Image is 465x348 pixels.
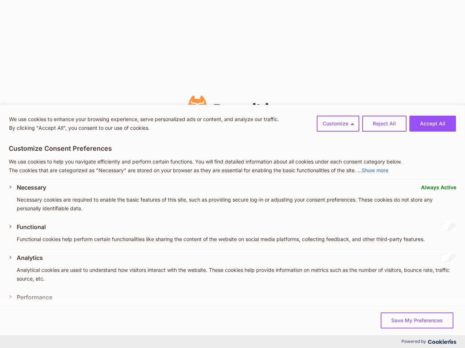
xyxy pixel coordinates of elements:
span: Always Active [421,183,456,192]
button: Save My Preferences [381,312,453,328]
p: The cookies that are categorized as "Necessary" are stored on your browser as they are essential ... [9,166,456,175]
p: By clicking "Accept All", you consent to our use of cookies. [9,124,279,132]
input: Enable Analytics [440,253,456,262]
p: We use cookies to enhance your browsing experience, serve personalized ads or content, and analyz... [9,115,279,124]
p: Analytical cookies are used to understand how visitors interact with the website. These cookies h... [17,266,456,283]
button: Show more [362,166,388,175]
button: Analytics [17,253,43,262]
button: Reject All [362,116,407,132]
button: Customize [317,116,359,132]
p: Functional cookies help perform certain functionalities like sharing the content of the website o... [17,235,456,244]
button: Functional [17,223,46,231]
img: Cookieyes logo [428,339,456,344]
button: Accept All [409,116,456,132]
input: Enable Functional [440,223,456,231]
button: Necessary [17,183,46,192]
span: Customize Consent Preferences [9,144,112,153]
p: Necessary cookies are required to enable the basic features of this site, such as providing secur... [17,195,456,213]
p: We use cookies to help you navigate efficiently and perform certain functions. You will find deta... [9,157,456,166]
